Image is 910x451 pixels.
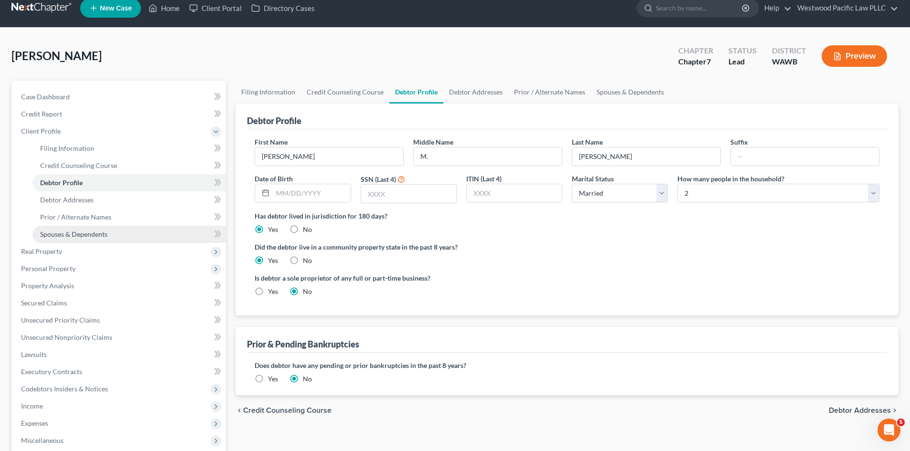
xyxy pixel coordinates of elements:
[40,178,83,187] span: Debtor Profile
[21,282,74,290] span: Property Analysis
[303,287,312,296] label: No
[13,105,226,123] a: Credit Report
[32,226,226,243] a: Spouses & Dependents
[40,213,111,221] span: Prior / Alternate Names
[572,174,614,184] label: Marital Status
[255,147,403,166] input: --
[414,147,562,166] input: M.I
[21,264,75,273] span: Personal Property
[32,174,226,191] a: Debtor Profile
[591,81,670,104] a: Spouses & Dependents
[389,81,443,104] a: Debtor Profile
[731,147,879,166] input: --
[268,374,278,384] label: Yes
[829,407,899,414] button: Debtor Addresses chevron_right
[21,299,67,307] span: Secured Claims
[11,49,102,63] span: [PERSON_NAME]
[273,184,350,202] input: MM/DD/YYYY
[21,436,64,444] span: Miscellaneous
[772,45,806,56] div: District
[32,209,226,226] a: Prior / Alternate Names
[13,363,226,380] a: Executory Contracts
[268,256,278,265] label: Yes
[21,402,43,410] span: Income
[301,81,389,104] a: Credit Counseling Course
[247,338,359,350] div: Prior & Pending Bankruptcies
[13,312,226,329] a: Unsecured Priority Claims
[829,407,891,414] span: Debtor Addresses
[236,407,243,414] i: chevron_left
[728,56,757,67] div: Lead
[13,346,226,363] a: Lawsuits
[878,419,900,441] iframe: Intercom live chat
[268,225,278,234] label: Yes
[40,161,117,169] span: Credit Counseling Course
[21,350,47,358] span: Lawsuits
[678,45,713,56] div: Chapter
[21,93,70,101] span: Case Dashboard
[303,374,312,384] label: No
[508,81,591,104] a: Prior / Alternate Names
[13,294,226,312] a: Secured Claims
[466,174,502,184] label: ITIN (Last 4)
[100,5,132,12] span: New Case
[255,273,562,283] label: Is debtor a sole proprietor of any full or part-time business?
[303,256,312,265] label: No
[772,56,806,67] div: WAWB
[413,137,453,147] label: Middle Name
[21,419,48,427] span: Expenses
[677,174,784,184] label: How many people in the household?
[467,184,562,202] input: XXXX
[255,174,293,184] label: Date of Birth
[40,196,94,204] span: Debtor Addresses
[572,147,720,166] input: --
[255,211,879,221] label: Has debtor lived in jurisdiction for 180 days?
[897,419,905,426] span: 5
[13,329,226,346] a: Unsecured Nonpriority Claims
[728,45,757,56] div: Status
[32,157,226,174] a: Credit Counseling Course
[40,144,94,152] span: Filing Information
[361,185,456,203] input: XXXX
[247,115,301,126] div: Debtor Profile
[255,137,288,147] label: First Name
[21,333,112,341] span: Unsecured Nonpriority Claims
[730,137,748,147] label: Suffix
[40,230,107,238] span: Spouses & Dependents
[243,407,332,414] span: Credit Counseling Course
[13,277,226,294] a: Property Analysis
[822,45,887,67] button: Preview
[361,174,396,184] label: SSN (Last 4)
[443,81,508,104] a: Debtor Addresses
[236,81,301,104] a: Filing Information
[678,56,713,67] div: Chapter
[32,140,226,157] a: Filing Information
[255,360,879,370] label: Does debtor have any pending or prior bankruptcies in the past 8 years?
[891,407,899,414] i: chevron_right
[21,247,62,255] span: Real Property
[303,225,312,234] label: No
[32,191,226,209] a: Debtor Addresses
[21,127,61,135] span: Client Profile
[13,88,226,105] a: Case Dashboard
[255,242,879,252] label: Did the debtor live in a community property state in the past 8 years?
[21,385,108,393] span: Codebtors Insiders & Notices
[707,57,711,66] span: 7
[21,367,82,376] span: Executory Contracts
[572,137,603,147] label: Last Name
[236,407,332,414] button: chevron_left Credit Counseling Course
[21,316,100,324] span: Unsecured Priority Claims
[268,287,278,296] label: Yes
[21,110,62,118] span: Credit Report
